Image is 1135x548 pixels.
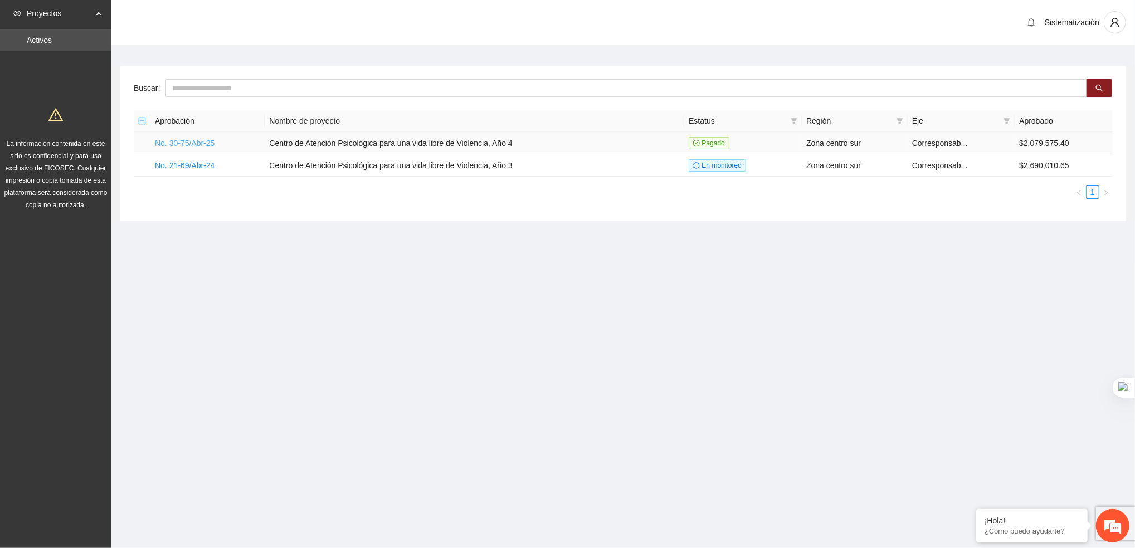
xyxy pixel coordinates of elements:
span: search [1095,84,1103,93]
span: Corresponsab... [912,161,968,170]
span: Eje [912,115,999,127]
td: Centro de Atención Psicológica para una vida libre de Violencia, Año 4 [265,132,684,154]
div: ¡Hola! [985,516,1079,525]
span: Proyectos [27,2,92,25]
label: Buscar [134,79,165,97]
span: filter [788,112,800,129]
span: right [1103,189,1109,196]
span: La información contenida en este sitio es confidencial y para uso exclusivo de FICOSEC. Cualquier... [4,140,108,209]
td: Centro de Atención Psicológica para una vida libre de Violencia, Año 3 [265,154,684,177]
span: Sistematización [1045,18,1099,27]
span: Pagado [689,137,729,149]
li: 1 [1086,185,1099,199]
span: check-circle [693,140,700,146]
th: Nombre de proyecto [265,110,684,132]
span: filter [1004,118,1010,124]
td: Zona centro sur [802,132,908,154]
li: Previous Page [1073,185,1086,199]
td: $2,079,575.40 [1015,132,1113,154]
span: Estatus [689,115,786,127]
p: ¿Cómo puedo ayudarte? [985,527,1079,535]
button: right [1099,185,1113,199]
span: En monitoreo [689,159,746,172]
span: eye [13,9,21,17]
span: filter [791,118,797,124]
button: bell [1022,13,1040,31]
td: Zona centro sur [802,154,908,177]
span: filter [894,112,905,129]
span: user [1104,17,1126,27]
li: Next Page [1099,185,1113,199]
span: warning [48,107,63,122]
button: user [1104,11,1126,33]
td: $2,690,010.65 [1015,154,1113,177]
a: No. 30-75/Abr-25 [155,139,215,148]
a: 1 [1087,186,1099,198]
button: search [1087,79,1112,97]
button: left [1073,185,1086,199]
span: Corresponsab... [912,139,968,148]
span: minus-square [138,117,146,125]
span: filter [1001,112,1012,129]
span: filter [897,118,903,124]
th: Aprobación [150,110,265,132]
span: left [1076,189,1083,196]
th: Aprobado [1015,110,1113,132]
span: bell [1023,18,1040,27]
a: Activos [27,36,52,45]
a: No. 21-69/Abr-24 [155,161,215,170]
span: Región [806,115,892,127]
span: sync [693,162,700,169]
